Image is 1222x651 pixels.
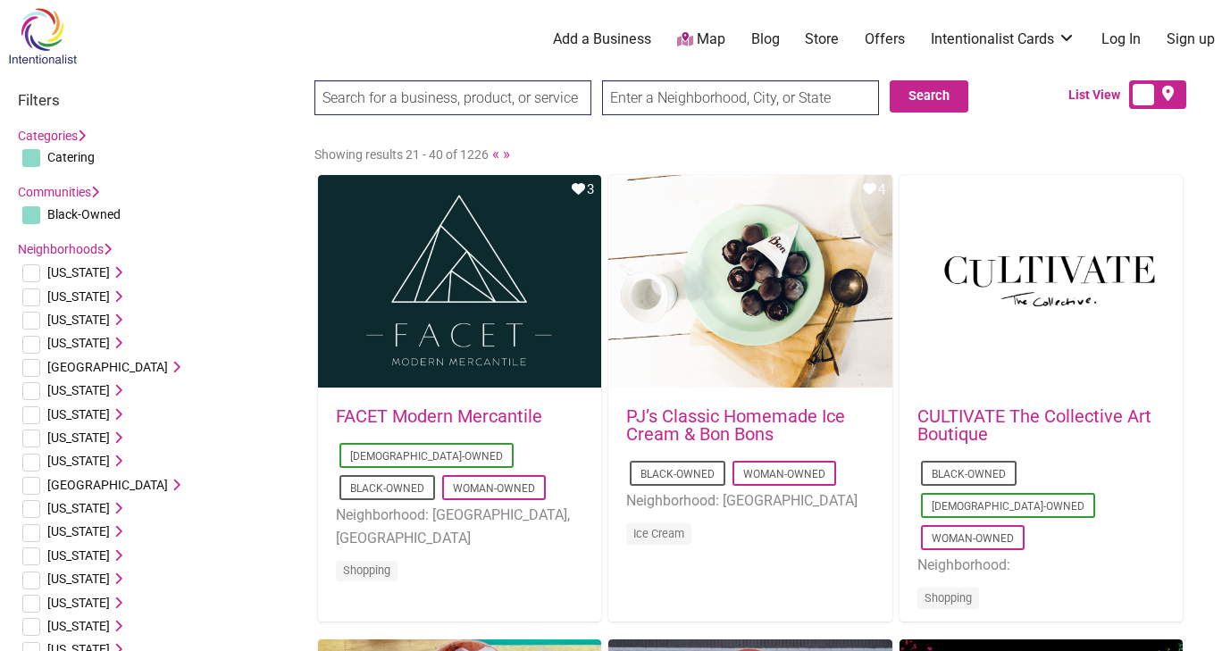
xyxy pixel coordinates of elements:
a: [DEMOGRAPHIC_DATA]-Owned [932,500,1084,513]
span: [US_STATE] [47,548,110,563]
a: Woman-Owned [453,482,535,495]
span: [US_STATE] [47,524,110,538]
span: [US_STATE] [47,336,110,350]
a: Map [677,29,725,50]
span: [US_STATE] [47,619,110,633]
a: » [503,145,510,163]
a: Categories [18,129,86,143]
h3: Filters [18,91,297,109]
span: [US_STATE] [47,430,110,445]
span: [US_STATE] [47,596,110,610]
a: Shopping [343,563,390,577]
span: [US_STATE] [47,289,110,304]
span: [US_STATE] [47,501,110,515]
a: Add a Business [553,29,651,49]
span: Catering [47,150,95,164]
li: Neighborhood: [GEOGRAPHIC_DATA] [626,489,874,513]
span: [GEOGRAPHIC_DATA] [47,478,168,492]
span: [US_STATE] [47,572,110,586]
a: Intentionalist Cards [931,29,1076,49]
a: Sign up [1167,29,1215,49]
span: [US_STATE] [47,313,110,327]
input: Enter a Neighborhood, City, or State [602,80,879,115]
a: Black-Owned [350,482,424,495]
span: Showing results 21 - 40 of 1226 [314,147,489,162]
a: CULTIVATE The Collective Art Boutique [917,405,1151,445]
a: Communities [18,185,99,199]
a: Shopping [925,591,972,605]
a: Neighborhoods [18,242,112,256]
a: Ice Cream [633,527,684,540]
a: « [492,145,499,163]
li: Neighborhood: [GEOGRAPHIC_DATA], [GEOGRAPHIC_DATA] [336,504,583,549]
a: FACET Modern Mercantile [336,405,542,427]
a: Blog [751,29,780,49]
li: Neighborhood: [917,554,1165,577]
a: Offers [865,29,905,49]
a: Black-Owned [932,468,1006,480]
a: Black-Owned [640,468,715,480]
a: Woman-Owned [743,468,825,480]
span: [US_STATE] [47,383,110,397]
span: [GEOGRAPHIC_DATA] [47,360,168,374]
a: Woman-Owned [932,532,1014,545]
span: [US_STATE] [47,407,110,421]
a: PJ’s Classic Homemade Ice Cream & Bon Bons [626,405,845,445]
span: [US_STATE] [47,265,110,280]
span: Black-Owned [47,207,121,221]
button: Search [890,80,968,113]
span: List View [1068,86,1129,104]
a: Log In [1101,29,1141,49]
span: [US_STATE] [47,454,110,468]
a: Store [805,29,839,49]
input: Search for a business, product, or service [314,80,591,115]
a: [DEMOGRAPHIC_DATA]-Owned [350,450,503,463]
